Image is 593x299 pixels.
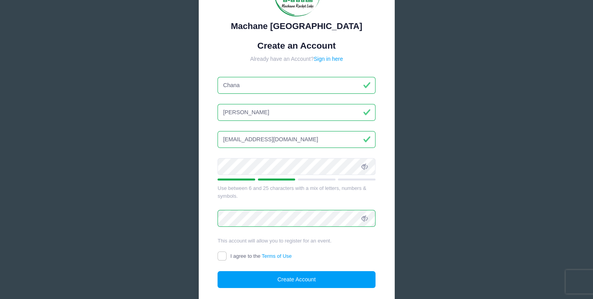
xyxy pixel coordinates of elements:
input: Email [218,131,375,148]
input: I agree to theTerms of Use [218,252,227,261]
a: Sign in here [314,56,343,62]
h1: Create an Account [218,40,375,51]
a: Terms of Use [262,253,292,259]
input: First Name [218,77,375,94]
input: Last Name [218,104,375,121]
div: Use between 6 and 25 characters with a mix of letters, numbers & symbols. [218,184,375,200]
div: Machane [GEOGRAPHIC_DATA] [218,20,375,33]
button: Create Account [218,271,375,288]
div: Already have an Account? [218,55,375,63]
div: This account will allow you to register for an event. [218,237,375,245]
span: I agree to the [230,253,292,259]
